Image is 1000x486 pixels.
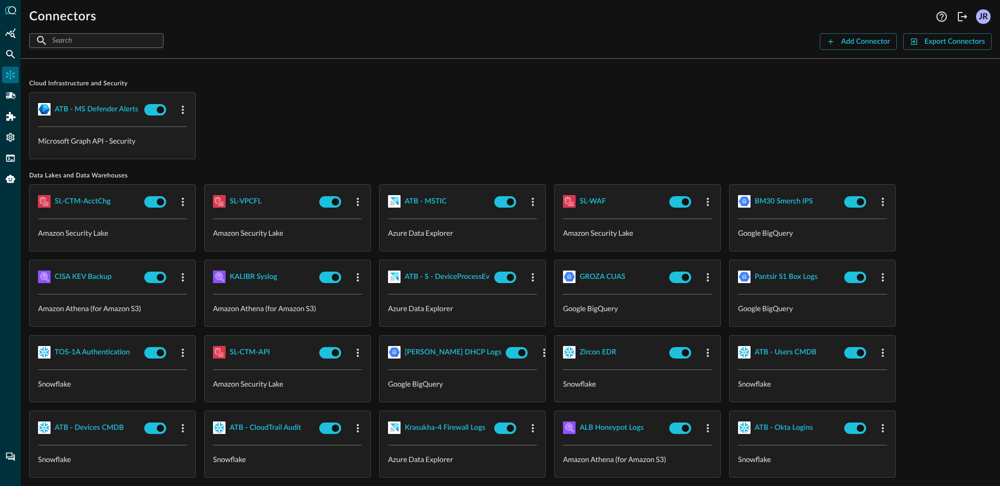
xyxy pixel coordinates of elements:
div: Federated Search [2,46,19,62]
div: SL-CTM-API [230,346,270,359]
button: Logout [954,8,971,25]
button: SL-VPCFL [230,193,261,210]
img: AWSSecurityLake.svg [38,195,51,208]
img: GoogleBigQuery.svg [388,346,401,359]
div: Pantsir S1 Box Logs [755,271,818,284]
p: Google BigQuery [738,227,887,238]
button: Krasukha-4 Firewall Logs [405,419,485,436]
button: CISA KEV Backup [55,268,111,285]
div: Pipelines [2,87,19,104]
p: Azure Data Explorer [388,227,537,238]
img: GoogleBigQuery.svg [738,271,751,283]
p: Google BigQuery [563,303,712,314]
button: ATB - Okta Logins [755,419,813,436]
div: Zircon EDR [580,346,616,359]
div: Summary Insights [2,25,19,42]
img: GoogleBigQuery.svg [563,271,576,283]
img: AzureDataExplorer.svg [388,195,401,208]
button: KALIBR Syslog [230,268,277,285]
button: ATB - CloudTrail Audit [230,419,301,436]
p: Amazon Athena (for Amazon S3) [38,303,187,314]
button: BM30 Smerch IPS [755,193,813,210]
img: MicrosoftGraph.svg [38,103,51,116]
p: Azure Data Explorer [388,303,537,314]
p: Snowflake [213,454,362,465]
div: ATB - Okta Logins [755,421,813,434]
button: Zircon EDR [580,344,616,361]
button: ATB - MSTIC [405,193,447,210]
button: TOS-1A Authentication [55,344,130,361]
img: Snowflake.svg [38,421,51,434]
button: Help [933,8,950,25]
div: ATB - CloudTrail Audit [230,421,301,434]
button: SL-CTM-API [230,344,270,361]
span: Data Lakes and Data Warehouses [29,172,992,180]
button: ATB - S - DeviceProcessEv [405,268,490,285]
button: ATB - Devices CMDB [55,419,124,436]
div: SL-WAF [580,195,606,208]
p: Snowflake [38,454,187,465]
div: ATB - MS Defender Alerts [55,103,138,116]
button: ATB - Users CMDB [755,344,817,361]
button: Export Connectors [903,33,992,50]
div: Chat [2,449,19,465]
div: [PERSON_NAME] DHCP Logs [405,346,502,359]
p: Azure Data Explorer [388,454,537,465]
p: Snowflake [563,378,712,389]
img: AzureDataExplorer.svg [388,421,401,434]
p: Snowflake [38,378,187,389]
img: AWSSecurityLake.svg [213,195,226,208]
div: Export Connectors [924,35,985,48]
div: Krasukha-4 Firewall Logs [405,421,485,434]
div: Settings [2,129,19,146]
div: TOS-1A Authentication [55,346,130,359]
div: FSQL [2,150,19,167]
div: SL-VPCFL [230,195,261,208]
div: SL-CTM-AcctChg [55,195,110,208]
img: Snowflake.svg [563,346,576,359]
div: KALIBR Syslog [230,271,277,284]
div: Addons [3,108,19,125]
div: JR [976,9,991,24]
p: Amazon Security Lake [213,378,362,389]
img: GoogleBigQuery.svg [738,195,751,208]
img: AWSAthena.svg [563,421,576,434]
div: GROZA CUAS [580,271,626,284]
div: BM30 Smerch IPS [755,195,813,208]
button: SL-WAF [580,193,606,210]
div: CISA KEV Backup [55,271,111,284]
p: Amazon Security Lake [563,227,712,238]
div: Add Connector [841,35,890,48]
p: Snowflake [738,454,887,465]
span: Cloud Infrastructure and Security [29,80,992,88]
p: Amazon Athena (for Amazon S3) [563,454,712,465]
p: Microsoft Graph API - Security [38,135,187,146]
div: ATB - S - DeviceProcessEv [405,271,490,284]
img: Snowflake.svg [738,421,751,434]
p: Amazon Security Lake [213,227,362,238]
div: Connectors [2,67,19,83]
img: AWSSecurityLake.svg [213,346,226,359]
button: SL-CTM-AcctChg [55,193,110,210]
h1: Connectors [29,8,96,25]
img: AWSSecurityLake.svg [563,195,576,208]
button: GROZA CUAS [580,268,626,285]
div: ATB - MSTIC [405,195,447,208]
div: ALB Honeypot Logs [580,421,644,434]
p: Amazon Security Lake [38,227,187,238]
div: Query Agent [2,171,19,187]
input: Search [52,31,140,50]
img: AzureDataExplorer.svg [388,271,401,283]
img: Snowflake.svg [738,346,751,359]
p: Snowflake [738,378,887,389]
p: Google BigQuery [388,378,537,389]
div: ATB - Devices CMDB [55,421,124,434]
button: ATB - MS Defender Alerts [55,101,138,118]
button: [PERSON_NAME] DHCP Logs [405,344,502,361]
p: Amazon Athena (for Amazon S3) [213,303,362,314]
img: Snowflake.svg [38,346,51,359]
button: Add Connector [820,33,897,50]
button: Pantsir S1 Box Logs [755,268,818,285]
img: AWSAthena.svg [213,271,226,283]
button: ALB Honeypot Logs [580,419,644,436]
